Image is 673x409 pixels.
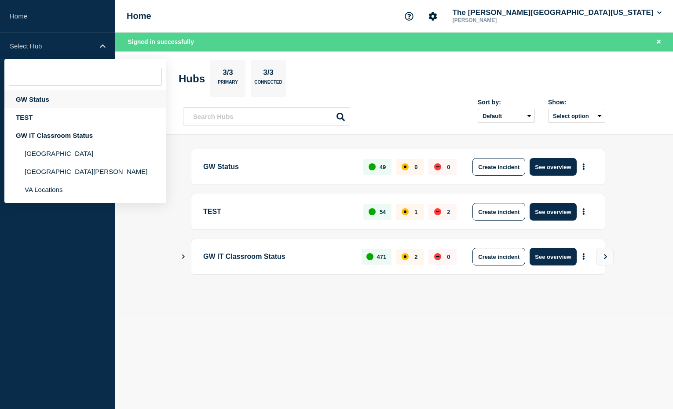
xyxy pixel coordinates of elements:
[4,108,166,126] div: TEST
[4,90,166,108] div: GW Status
[369,163,376,170] div: up
[181,254,186,260] button: Show Connected Hubs
[369,208,376,215] div: up
[203,248,351,265] p: GW IT Classroom Status
[447,254,450,260] p: 0
[128,38,194,45] span: Signed in successfully
[10,42,94,50] p: Select Hub
[260,68,277,80] p: 3/3
[596,248,614,265] button: View
[434,163,441,170] div: down
[530,248,576,265] button: See overview
[447,209,450,215] p: 2
[447,164,450,170] p: 0
[478,99,535,106] div: Sort by:
[478,109,535,123] select: Sort by
[578,159,589,175] button: More actions
[472,158,525,176] button: Create incident
[434,208,441,215] div: down
[653,37,664,47] button: Close banner
[451,17,542,23] p: [PERSON_NAME]
[578,204,589,220] button: More actions
[380,164,386,170] p: 49
[400,7,418,26] button: Support
[4,181,166,199] li: VA Locations
[451,8,663,17] button: The [PERSON_NAME][GEOGRAPHIC_DATA][US_STATE]
[203,158,353,176] p: GW Status
[380,209,386,215] p: 54
[402,253,409,260] div: affected
[414,164,417,170] p: 0
[219,68,237,80] p: 3/3
[4,126,166,144] div: GW IT Classroom Status
[402,208,409,215] div: affected
[414,209,417,215] p: 1
[402,163,409,170] div: affected
[203,203,353,221] p: TEST
[472,203,525,221] button: Create incident
[4,144,166,162] li: [GEOGRAPHIC_DATA]
[179,73,205,85] h2: Hubs
[530,203,576,221] button: See overview
[578,249,589,265] button: More actions
[366,253,373,260] div: up
[530,158,576,176] button: See overview
[424,7,442,26] button: Account settings
[472,248,525,265] button: Create incident
[218,80,238,89] p: Primary
[127,11,151,21] h1: Home
[4,162,166,181] li: [GEOGRAPHIC_DATA][PERSON_NAME]
[548,109,605,123] button: Select option
[414,254,417,260] p: 2
[183,107,350,125] input: Search Hubs
[434,253,441,260] div: down
[548,99,605,106] div: Show:
[377,254,387,260] p: 471
[254,80,282,89] p: Connected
